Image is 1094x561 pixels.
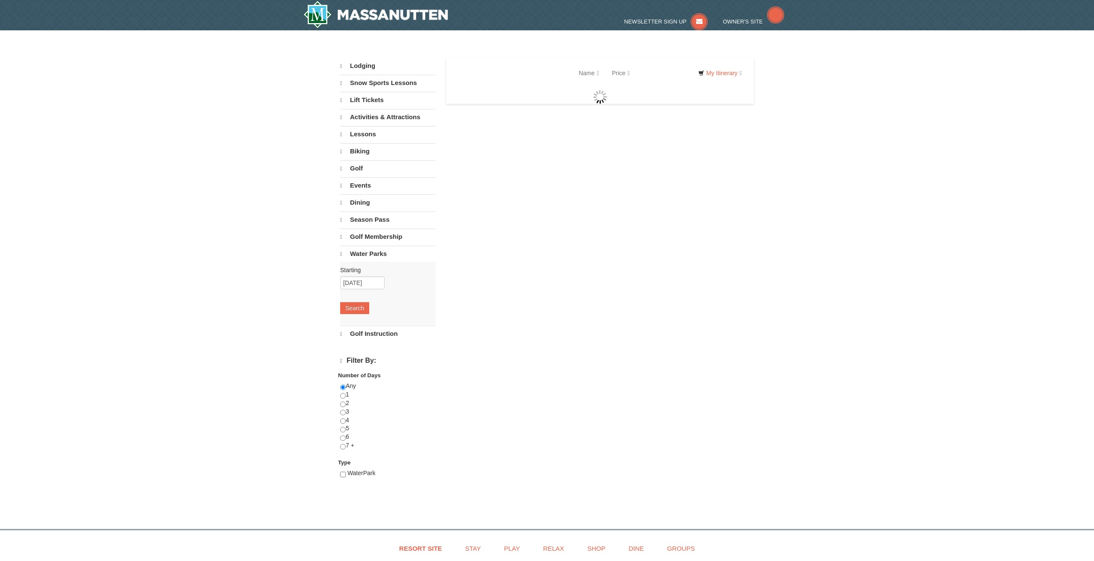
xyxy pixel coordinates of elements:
a: Resort Site [388,539,453,558]
strong: Type [338,459,350,466]
span: Owner's Site [723,18,763,25]
a: Golf [340,160,435,176]
a: Shop [576,539,616,558]
a: Owner's Site [723,18,785,25]
a: Price [606,65,636,82]
strong: Number of Days [338,372,381,379]
img: wait gif [593,90,607,104]
a: Dine [618,539,655,558]
a: Lodging [340,58,435,74]
a: Golf Membership [340,229,435,245]
span: WaterPark [347,470,376,476]
a: Stay [454,539,491,558]
a: Groups [656,539,706,558]
label: Starting [340,266,429,274]
a: Golf Instruction [340,326,435,342]
a: My Itinerary [693,67,747,79]
a: Lessons [340,126,435,142]
a: Dining [340,194,435,211]
a: Water Parks [340,246,435,262]
a: Activities & Attractions [340,109,435,125]
div: Any 1 2 3 4 5 6 7 + [340,382,435,458]
span: Newsletter Sign Up [624,18,687,25]
h4: Filter By: [340,357,435,365]
img: Massanutten Resort Logo [303,1,448,28]
a: Season Pass [340,211,435,228]
a: Events [340,177,435,194]
a: Lift Tickets [340,92,435,108]
a: Snow Sports Lessons [340,75,435,91]
a: Relax [532,539,575,558]
a: Play [493,539,530,558]
a: Biking [340,143,435,159]
a: Newsletter Sign Up [624,18,708,25]
a: Name [572,65,605,82]
button: Search [340,302,369,314]
a: Massanutten Resort [303,1,448,28]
